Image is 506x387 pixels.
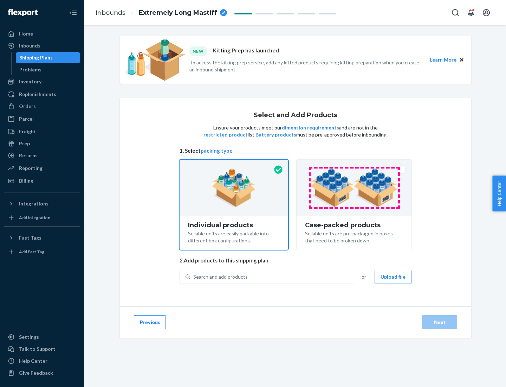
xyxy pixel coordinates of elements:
a: Add Fast Tag [4,246,80,258]
button: Upload file [375,270,411,284]
button: Fast Tags [4,232,80,243]
a: Parcel [4,113,80,125]
button: Previous [134,315,166,329]
a: Help Center [4,355,80,367]
a: Settings [4,331,80,343]
button: Open account menu [479,6,493,20]
a: Reporting [4,163,80,174]
div: Add Fast Tag [19,249,44,255]
div: Billing [19,177,33,184]
button: restricted product [203,131,248,138]
div: Parcel [19,115,34,122]
a: Inbounds [96,9,125,17]
div: Replenishments [19,91,56,98]
button: Close [458,56,466,64]
a: Problems [16,64,80,75]
button: Open Search Box [448,6,462,20]
div: Problems [19,66,41,73]
div: Home [19,30,33,37]
div: Settings [19,334,39,341]
div: Prep [19,140,30,147]
div: Returns [19,152,38,159]
div: Give Feedback [19,369,53,376]
h1: Select and Add Products [254,112,337,119]
a: Talk to Support [4,343,80,355]
a: Inbounds [4,40,80,51]
div: Integrations [19,200,48,207]
button: Learn More [430,56,456,64]
div: Search and add products [193,273,248,280]
p: Kitting Prep has launched [213,46,279,56]
button: Next [422,315,457,329]
div: Case-packed products [305,222,403,229]
a: Inventory [4,76,80,87]
a: Replenishments [4,89,80,100]
div: Help Center [19,357,47,364]
img: individual-pack.facf35554cb0f1810c75b2bd6df2d64e.png [212,169,256,207]
button: Open notifications [464,6,478,20]
span: Extremely Long Mastiff [139,8,217,18]
img: Flexport logo [8,9,38,16]
div: Reporting [19,165,43,172]
div: NEW [189,46,207,56]
button: packing type [201,147,233,154]
div: Shipping Plans [19,54,53,61]
div: Sellable units are pre-packaged in boxes that need to be broken down. [305,229,403,244]
span: or [362,273,366,280]
a: Billing [4,175,80,186]
div: Add Integration [19,215,50,221]
div: Individual products [188,222,280,229]
a: Shipping Plans [16,52,80,63]
div: Fast Tags [19,234,41,241]
a: Home [4,28,80,39]
p: Ensure your products meet our and are not in the list. must be pre-approved before inbounding. [203,124,388,138]
button: Help Center [492,176,506,211]
button: dimension requirements [282,124,339,131]
a: Returns [4,150,80,161]
div: Inventory [19,78,41,85]
button: Battery products [255,131,296,138]
a: Freight [4,126,80,137]
span: 2. Add products to this shipping plan [180,257,411,264]
p: To access the kitting prep service, add any kitted products requiring kitting preparation when yo... [189,59,423,73]
img: case-pack.59cecea509d18c883b923b81aeac6d0b.png [310,169,398,207]
div: Talk to Support [19,345,56,353]
button: Give Feedback [4,367,80,379]
button: Integrations [4,198,80,209]
a: Orders [4,101,80,112]
a: Prep [4,138,80,149]
div: Sellable units are easily packable into different box configurations. [188,229,280,244]
a: Add Integration [4,212,80,223]
div: Freight [19,128,36,135]
button: Close Navigation [66,6,80,20]
div: Inbounds [19,42,40,49]
ol: breadcrumbs [90,2,233,23]
div: Next [428,319,451,326]
span: 1. Select [180,147,411,154]
div: Orders [19,103,36,110]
